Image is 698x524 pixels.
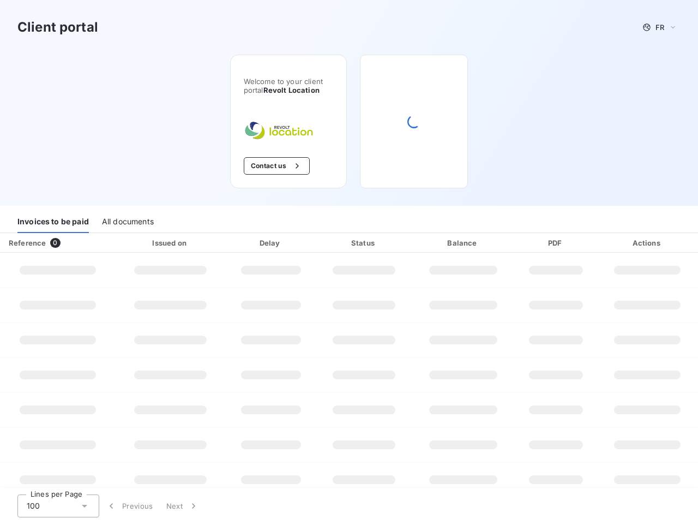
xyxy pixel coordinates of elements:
[227,237,314,248] div: Delay
[318,237,409,248] div: Status
[244,121,314,140] img: Company logo
[17,17,98,37] h3: Client portal
[27,501,40,511] span: 100
[244,77,333,94] span: Welcome to your client portal
[263,86,320,94] span: Revolt Location
[9,239,46,247] div: Reference
[517,237,594,248] div: PDF
[102,210,154,233] div: All documents
[244,157,310,175] button: Contact us
[17,210,89,233] div: Invoices to be paid
[599,237,696,248] div: Actions
[118,237,223,248] div: Issued on
[655,23,664,32] span: FR
[160,495,206,517] button: Next
[414,237,513,248] div: Balance
[50,238,60,248] span: 0
[99,495,160,517] button: Previous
